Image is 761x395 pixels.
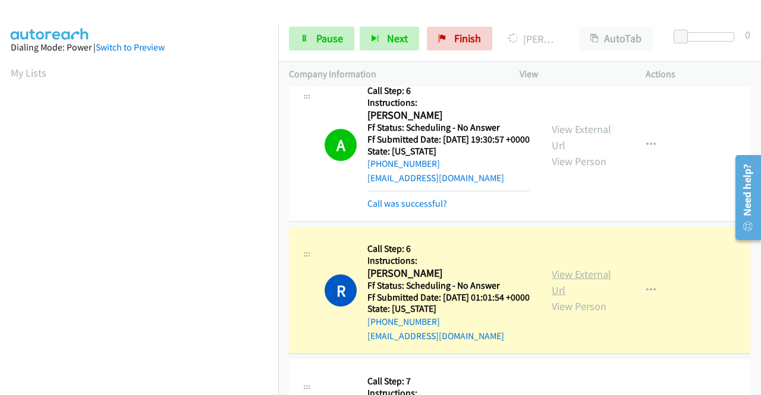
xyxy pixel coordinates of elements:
[11,66,46,80] a: My Lists
[367,292,530,304] h5: Ff Submitted Date: [DATE] 01:01:54 +0000
[316,31,343,45] span: Pause
[552,122,611,152] a: View External Url
[367,158,440,169] a: [PHONE_NUMBER]
[427,27,492,50] a: Finish
[360,27,419,50] button: Next
[367,97,530,109] h5: Instructions:
[367,172,504,184] a: [EMAIL_ADDRESS][DOMAIN_NAME]
[367,255,530,267] h5: Instructions:
[367,267,526,280] h2: [PERSON_NAME]
[325,274,357,306] h1: R
[552,299,606,313] a: View Person
[367,375,530,387] h5: Call Step: 7
[367,303,530,315] h5: State: [US_STATE]
[367,316,440,327] a: [PHONE_NUMBER]
[579,27,653,50] button: AutoTab
[367,243,530,255] h5: Call Step: 6
[552,267,611,297] a: View External Url
[552,154,606,168] a: View Person
[646,67,750,81] p: Actions
[96,42,165,53] a: Switch to Preview
[367,122,530,134] h5: Ff Status: Scheduling - No Answer
[367,198,447,209] a: Call was successful?
[508,31,558,47] p: [PERSON_NAME]
[367,134,530,146] h5: Ff Submitted Date: [DATE] 19:30:57 +0000
[367,85,530,97] h5: Call Step: 6
[727,150,761,245] iframe: Resource Center
[289,67,498,81] p: Company Information
[367,146,530,157] h5: State: [US_STATE]
[367,330,504,342] a: [EMAIL_ADDRESS][DOMAIN_NAME]
[289,27,354,50] a: Pause
[454,31,481,45] span: Finish
[367,280,530,292] h5: Ff Status: Scheduling - No Answer
[520,67,624,81] p: View
[680,32,734,42] div: Delay between calls (in seconds)
[325,129,357,161] h1: A
[387,31,408,45] span: Next
[11,40,268,55] div: Dialing Mode: Power |
[367,109,526,122] h2: [PERSON_NAME]
[745,27,750,43] div: 0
